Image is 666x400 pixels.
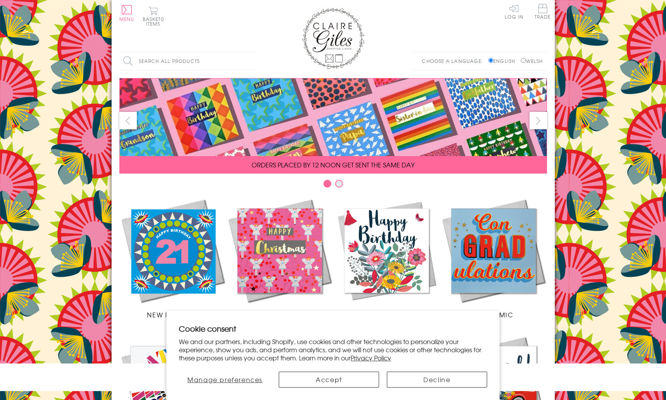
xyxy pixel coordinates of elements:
span: Academic [474,310,514,319]
button: Carousel Page 2 [335,180,343,188]
a: Christmas [226,197,333,319]
p: Choose a language: [422,57,487,64]
span: Birthdays [368,310,405,319]
button: next [530,112,547,129]
span: Trade [535,4,551,19]
a: Academic [440,197,547,319]
button: Manage preferences [179,372,271,388]
label: Welsh [521,57,543,64]
button: prev [119,112,137,129]
a: Log In [505,4,523,19]
a: Birthdays [333,197,440,319]
button: Basket0 items [143,6,164,26]
a: New Releases [119,197,226,319]
input: Search [248,52,255,70]
button: Accept [279,372,379,388]
input: English [488,58,493,63]
button: Menu [119,5,135,21]
input: Welsh [521,58,526,63]
a: Privacy Policy [351,353,391,362]
span: Christmas [260,310,299,319]
h2: Cookie consent [179,323,487,334]
input: Search all products [119,52,255,70]
div: Carousel Pagination [119,179,547,191]
span: Menu [119,16,135,23]
a: Trade [535,4,551,21]
button: Decline [387,372,487,388]
span: 0 items [146,16,164,27]
label: English [488,57,519,64]
span: New Releases [147,310,198,319]
button: Carousel Page 1 (Current Slide) [323,180,331,188]
span: Manage preferences [187,375,262,384]
p: We and our partners, including Shopify, use cookies and other technologies to personalize your ex... [179,337,487,362]
span: ORDERS PLACED BY 12 NOON GET SENT THE SAME DAY [252,160,414,169]
img: Claire Giles Greetings Cards [302,8,364,69]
